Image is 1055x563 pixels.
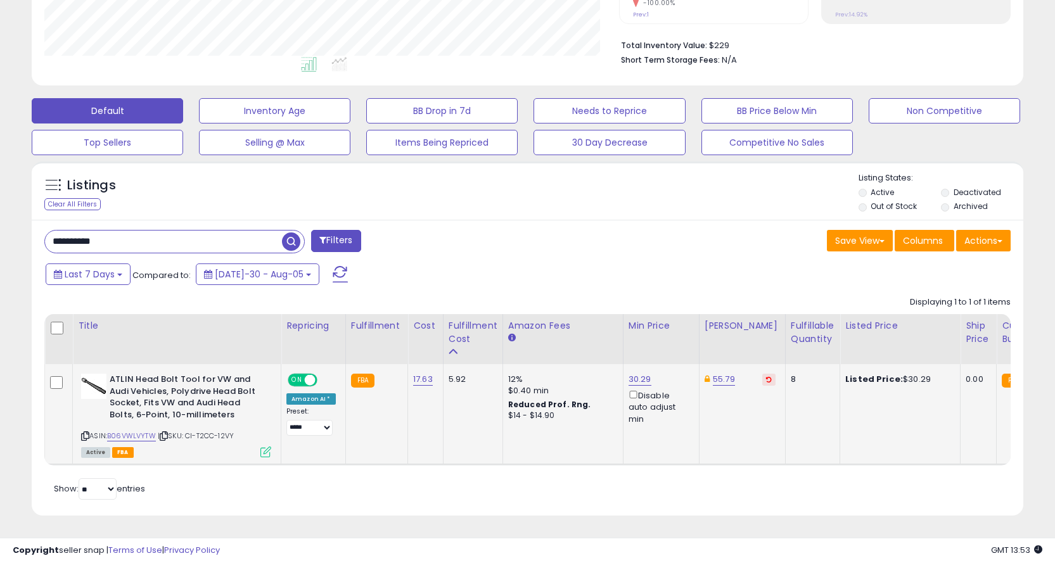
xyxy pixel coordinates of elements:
[701,98,853,123] button: BB Price Below Min
[78,319,276,332] div: Title
[508,385,613,396] div: $0.40 min
[701,130,853,155] button: Competitive No Sales
[508,319,618,332] div: Amazon Fees
[413,373,433,386] a: 17.63
[991,544,1042,556] span: 2025-08-13 13:53 GMT
[869,98,1020,123] button: Non Competitive
[956,230,1011,251] button: Actions
[107,431,156,441] a: B06VWLVYTW
[112,447,134,458] span: FBA
[196,263,319,285] button: [DATE]-30 - Aug-05
[289,375,305,386] span: ON
[827,230,893,251] button: Save View
[215,268,304,281] span: [DATE]-30 - Aug-05
[67,177,116,194] h5: Listings
[713,373,735,386] a: 55.79
[903,234,943,247] span: Columns
[110,374,264,424] b: ATLIN Head Bolt Tool for VW and Audi Vehicles, Polydrive Head Bolt Socket, Fits VW and Audi Head ...
[791,319,834,346] div: Fulfillable Quantity
[108,544,162,556] a: Terms of Use
[534,98,685,123] button: Needs to Reprice
[508,332,516,344] small: Amazon Fees.
[449,374,493,385] div: 5.92
[859,172,1023,184] p: Listing States:
[81,447,110,458] span: All listings currently available for purchase on Amazon
[845,374,950,385] div: $30.29
[46,263,131,285] button: Last 7 Days
[32,98,183,123] button: Default
[164,544,220,556] a: Privacy Policy
[54,483,145,495] span: Show: entries
[954,201,988,212] label: Archived
[910,296,1011,308] div: Displaying 1 to 1 of 1 items
[629,319,694,332] div: Min Price
[81,374,106,399] img: 31PbwCUtfXL._SL40_.jpg
[508,374,613,385] div: 12%
[966,319,991,346] div: Ship Price
[366,130,518,155] button: Items Being Repriced
[633,11,649,18] small: Prev: 1
[316,375,336,386] span: OFF
[413,319,438,332] div: Cost
[1002,374,1025,388] small: FBA
[629,373,651,386] a: 30.29
[449,319,497,346] div: Fulfillment Cost
[508,410,613,421] div: $14 - $14.90
[705,319,780,332] div: [PERSON_NAME]
[621,54,720,65] b: Short Term Storage Fees:
[621,37,1001,52] li: $229
[508,399,591,410] b: Reduced Prof. Rng.
[286,319,340,332] div: Repricing
[158,431,234,441] span: | SKU: CI-T2CC-12VY
[132,269,191,281] span: Compared to:
[954,187,1001,198] label: Deactivated
[199,98,350,123] button: Inventory Age
[845,373,903,385] b: Listed Price:
[351,319,402,332] div: Fulfillment
[13,545,220,557] div: seller snap | |
[835,11,867,18] small: Prev: 14.92%
[621,40,707,51] b: Total Inventory Value:
[199,130,350,155] button: Selling @ Max
[311,230,361,252] button: Filters
[871,201,917,212] label: Out of Stock
[286,407,336,436] div: Preset:
[13,544,59,556] strong: Copyright
[366,98,518,123] button: BB Drop in 7d
[966,374,987,385] div: 0.00
[722,54,737,66] span: N/A
[629,388,689,425] div: Disable auto adjust min
[871,187,894,198] label: Active
[81,374,271,456] div: ASIN:
[32,130,183,155] button: Top Sellers
[351,374,374,388] small: FBA
[791,374,830,385] div: 8
[65,268,115,281] span: Last 7 Days
[534,130,685,155] button: 30 Day Decrease
[845,319,955,332] div: Listed Price
[286,393,336,405] div: Amazon AI *
[44,198,101,210] div: Clear All Filters
[895,230,954,251] button: Columns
